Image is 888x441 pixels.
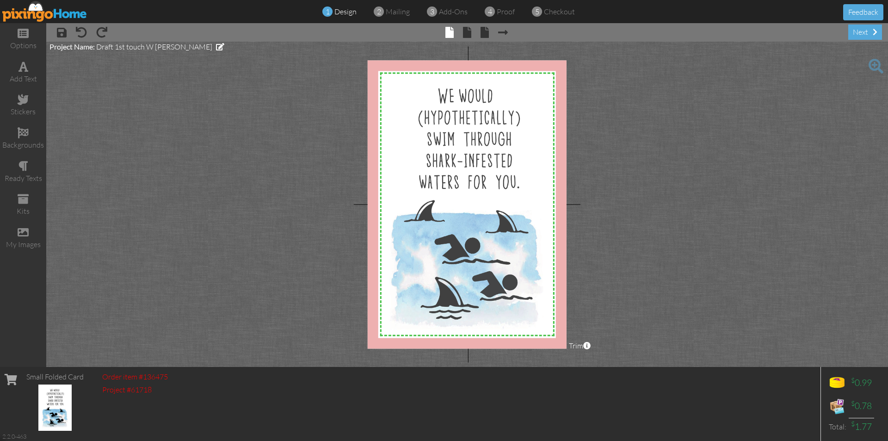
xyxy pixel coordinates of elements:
span: 1 [326,6,330,17]
sup: $ [851,376,855,384]
div: Small Folded Card [26,372,84,382]
span: mailing [386,7,410,16]
span: 3 [430,6,434,17]
button: Feedback [843,4,883,20]
span: 5 [535,6,539,17]
span: add-ons [439,7,468,16]
span: 2 [377,6,381,17]
td: 1.77 [849,418,874,435]
td: Total: [826,418,849,435]
div: Project #61718 [102,385,168,395]
td: 0.78 [849,395,874,418]
img: expense-icon.png [828,397,846,416]
td: 0.99 [849,372,874,395]
sup: $ [851,420,855,428]
span: Draft 1st touch W [PERSON_NAME] [96,42,212,51]
span: Trim [569,341,591,351]
span: proof [497,7,515,16]
img: pixingo logo [2,1,87,22]
span: Project Name: [49,42,95,51]
sup: $ [851,399,855,407]
div: next [848,25,882,40]
img: 20220419-175808-7267faa3559c-250.jpg [38,385,72,431]
span: design [334,7,357,16]
span: checkout [544,7,575,16]
div: 2.2.0-463 [2,432,26,441]
div: Order item #136475 [102,372,168,382]
span: 4 [488,6,492,17]
img: points-icon.png [828,374,846,392]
